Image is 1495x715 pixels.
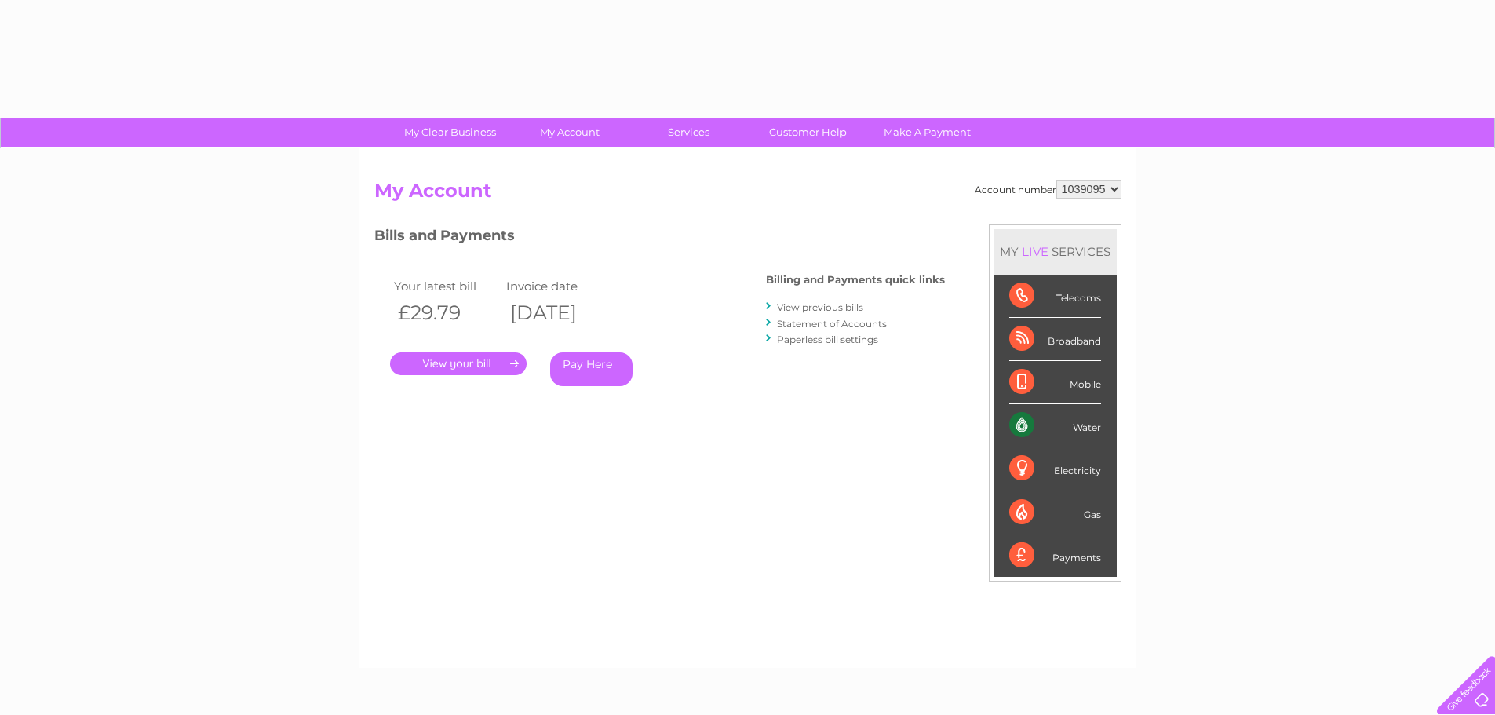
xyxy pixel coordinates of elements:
div: MY SERVICES [994,229,1117,274]
a: Paperless bill settings [777,334,878,345]
h4: Billing and Payments quick links [766,274,945,286]
h3: Bills and Payments [374,224,945,252]
a: Services [624,118,753,147]
div: Broadband [1009,318,1101,361]
a: . [390,352,527,375]
a: Customer Help [743,118,873,147]
div: Water [1009,404,1101,447]
a: Pay Here [550,352,633,386]
a: View previous bills [777,301,863,313]
div: Telecoms [1009,275,1101,318]
a: My Clear Business [385,118,515,147]
div: Electricity [1009,447,1101,491]
td: Your latest bill [390,275,503,297]
a: Statement of Accounts [777,318,887,330]
div: Account number [975,180,1121,199]
th: £29.79 [390,297,503,329]
div: Payments [1009,534,1101,577]
div: Mobile [1009,361,1101,404]
th: [DATE] [502,297,615,329]
td: Invoice date [502,275,615,297]
div: LIVE [1019,244,1052,259]
div: Gas [1009,491,1101,534]
h2: My Account [374,180,1121,210]
a: Make A Payment [862,118,992,147]
a: My Account [505,118,634,147]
